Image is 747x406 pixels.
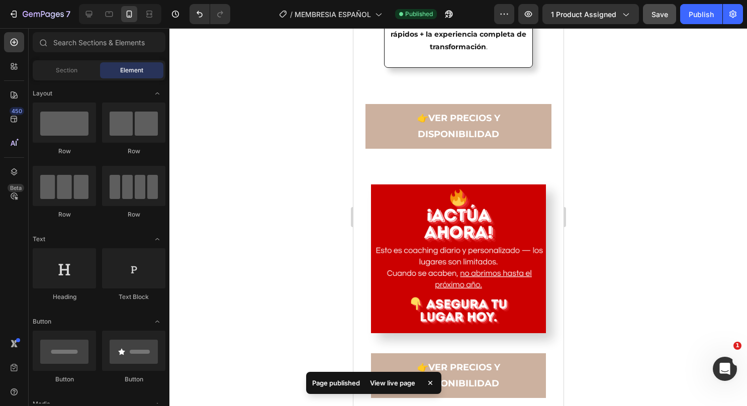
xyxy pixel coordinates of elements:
[56,66,77,75] span: Section
[33,210,96,219] div: Row
[10,107,24,115] div: 450
[713,357,737,381] iframe: Intercom live chat
[733,342,741,350] span: 1
[312,378,360,388] p: Page published
[190,4,230,24] div: Undo/Redo
[33,147,96,156] div: Row
[102,210,165,219] div: Row
[680,4,722,24] button: Publish
[8,184,24,192] div: Beta
[542,4,639,24] button: 1 product assigned
[33,317,51,326] span: Button
[149,85,165,101] span: Toggle open
[353,28,564,406] iframe: Design area
[66,8,70,20] p: 7
[102,292,165,301] div: Text Block
[30,331,180,364] p: 👉VER PRECIOS Y DISPONIBILIDAD
[551,9,616,20] span: 1 product assigned
[405,10,433,19] span: Published
[18,325,193,370] a: 👉VER PRECIOS Y DISPONIBILIDAD
[364,376,421,390] div: View live page
[689,9,714,20] div: Publish
[33,375,96,384] div: Button
[33,32,165,52] input: Search Sections & Elements
[33,235,45,244] span: Text
[12,76,198,121] a: 👉VER PRECIOS Y DISPONIBILIDAD
[102,375,165,384] div: Button
[290,9,293,20] span: /
[33,292,96,301] div: Heading
[33,89,52,98] span: Layout
[651,10,668,19] span: Save
[102,147,165,156] div: Row
[24,82,186,115] p: 👉VER PRECIOS Y DISPONIBILIDAD
[120,66,143,75] span: Element
[149,314,165,330] span: Toggle open
[4,4,75,24] button: 7
[18,156,193,305] img: gempages_578038554140082962-5a7404fa-5368-4296-95df-d81005138c53.png
[149,231,165,247] span: Toggle open
[643,4,676,24] button: Save
[295,9,371,20] span: MEMBRESIA ESPAÑOL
